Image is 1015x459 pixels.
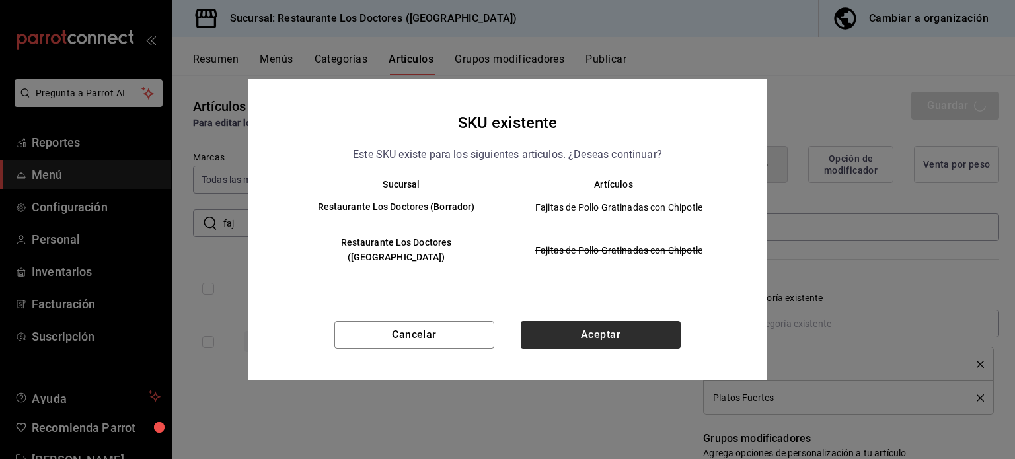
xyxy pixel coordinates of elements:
p: Este SKU existe para los siguientes articulos. ¿Deseas continuar? [353,146,662,163]
button: Cancelar [334,321,494,349]
th: Artículos [507,179,741,190]
span: Fajitas de Pollo Gratinadas con Chipotle [519,244,719,257]
h6: Restaurante Los Doctores ([GEOGRAPHIC_DATA]) [295,236,497,265]
span: Fajitas de Pollo Gratinadas con Chipotle [519,201,719,214]
button: Aceptar [521,321,681,349]
h6: Restaurante Los Doctores (Borrador) [295,200,497,215]
h4: SKU existente [458,110,558,135]
th: Sucursal [274,179,507,190]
